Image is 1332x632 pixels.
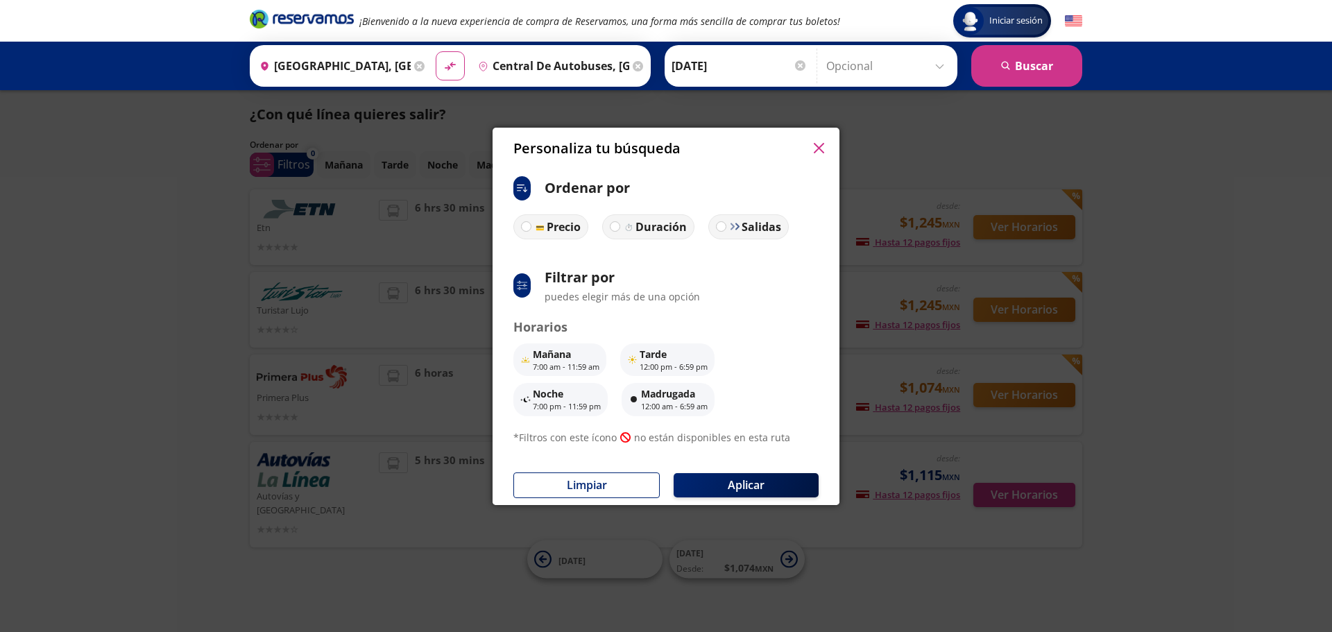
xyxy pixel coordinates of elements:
p: 7:00 am - 11:59 am [533,361,599,373]
input: Buscar Origen [254,49,411,83]
p: Salidas [742,219,781,235]
p: Duración [635,219,687,235]
button: Madrugada12:00 am - 6:59 am [622,383,715,416]
span: Iniciar sesión [984,14,1048,28]
button: Aplicar [674,473,819,497]
button: Buscar [971,45,1082,87]
button: Mañana7:00 am - 11:59 am [513,343,606,377]
p: Noche [533,386,601,401]
button: Tarde12:00 pm - 6:59 pm [620,343,715,377]
p: puedes elegir más de una opción [545,289,700,304]
input: Opcional [826,49,950,83]
em: ¡Bienvenido a la nueva experiencia de compra de Reservamos, una forma más sencilla de comprar tus... [359,15,840,28]
p: Filtrar por [545,267,700,288]
p: Madrugada [641,386,708,401]
input: Elegir Fecha [672,49,808,83]
p: Mañana [533,347,599,361]
i: Brand Logo [250,8,354,29]
p: Precio [547,219,581,235]
p: 7:00 pm - 11:59 pm [533,401,601,413]
button: Limpiar [513,472,660,498]
p: Tarde [640,347,708,361]
a: Brand Logo [250,8,354,33]
button: Noche7:00 pm - 11:59 pm [513,383,608,416]
p: no están disponibles en esta ruta [634,430,790,445]
p: Horarios [513,318,819,336]
p: Ordenar por [545,178,630,198]
p: Personaliza tu búsqueda [513,138,681,159]
button: English [1065,12,1082,30]
p: 12:00 pm - 6:59 pm [640,361,708,373]
p: 12:00 am - 6:59 am [641,401,708,413]
input: Buscar Destino [472,49,629,83]
p: * Filtros con este ícono [513,430,617,445]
